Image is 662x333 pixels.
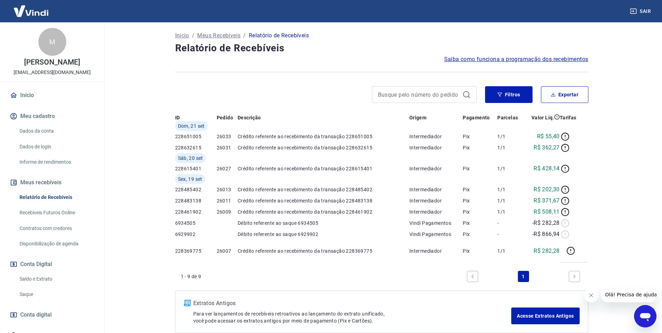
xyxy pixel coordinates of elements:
[175,197,217,204] p: 228483138
[534,143,560,152] p: R$ 362,27
[8,307,96,323] a: Conta digital
[197,31,240,40] a: Meus Recebíveis
[17,287,96,302] a: Saque
[175,31,189,40] a: Início
[518,271,529,282] a: Page 1 is your current page
[217,144,238,151] p: 26031
[238,165,409,172] p: Crédito referente ao recebimento da transação 228615401
[409,231,463,238] p: Vindi Pagamentos
[217,114,233,121] p: Pedido
[8,88,96,103] a: Início
[532,219,560,227] p: -R$ 282,28
[217,186,238,193] p: 26013
[8,109,96,124] button: Meu cadastro
[175,220,217,227] p: 6934505
[534,164,560,173] p: R$ 428,14
[634,305,656,327] iframe: Botão para abrir a janela de mensagens
[193,299,512,308] p: Extratos Antigos
[409,133,463,140] p: Intermediador
[38,28,66,56] div: M
[463,208,497,215] p: Pix
[467,271,478,282] a: Previous page
[238,208,409,215] p: Crédito referente ao recebimento da transação 228461902
[20,310,52,320] span: Conta digital
[175,208,217,215] p: 228461902
[175,114,180,121] p: ID
[238,133,409,140] p: Crédito referente ao recebimento da transação 228651005
[409,220,463,227] p: Vindi Pagamentos
[532,230,560,238] p: -R$ 866,94
[463,247,497,254] p: Pix
[243,31,246,40] p: /
[464,268,583,285] ul: Pagination
[238,186,409,193] p: Crédito referente ao recebimento da transação 228485402
[17,206,96,220] a: Recebíveis Futuros Online
[497,133,523,140] p: 1/1
[409,114,426,121] p: Origem
[8,0,54,22] img: Vindi
[463,220,497,227] p: Pix
[249,31,309,40] p: Relatório de Recebíveis
[217,247,238,254] p: 26007
[8,175,96,190] button: Meus recebíveis
[409,144,463,151] p: Intermediador
[534,185,560,194] p: R$ 202,30
[17,124,96,138] a: Dados da conta
[511,308,579,324] a: Acesse Extratos Antigos
[238,231,409,238] p: Débito referente ao saque 6929902
[409,197,463,204] p: Intermediador
[238,114,261,121] p: Descrição
[409,208,463,215] p: Intermediador
[175,231,217,238] p: 6929902
[17,155,96,169] a: Informe de rendimentos
[497,144,523,151] p: 1/1
[628,5,654,18] button: Sair
[17,272,96,286] a: Saldo e Extrato
[24,59,80,66] p: [PERSON_NAME]
[178,176,202,183] span: Sex, 19 set
[444,55,588,64] span: Saiba como funciona a programação dos recebimentos
[14,69,91,76] p: [EMAIL_ADDRESS][DOMAIN_NAME]
[184,300,191,306] img: ícone
[17,221,96,236] a: Contratos com credores
[8,257,96,272] button: Conta Digital
[537,132,560,141] p: R$ 55,40
[497,165,523,172] p: 1/1
[463,186,497,193] p: Pix
[175,41,588,55] h4: Relatório de Recebíveis
[217,165,238,172] p: 26027
[238,247,409,254] p: Crédito referente ao recebimento da transação 228369775
[409,247,463,254] p: Intermediador
[175,165,217,172] p: 228615401
[378,89,460,100] input: Busque pelo número do pedido
[192,31,194,40] p: /
[175,186,217,193] p: 228485402
[497,186,523,193] p: 1/1
[497,208,523,215] p: 1/1
[497,220,523,227] p: -
[463,197,497,204] p: Pix
[541,86,588,103] button: Exportar
[409,165,463,172] p: Intermediador
[217,208,238,215] p: 26009
[238,144,409,151] p: Crédito referente ao recebimento da transação 228632615
[4,5,59,10] span: Olá! Precisa de ajuda?
[485,86,533,103] button: Filtros
[463,144,497,151] p: Pix
[534,208,560,216] p: R$ 508,11
[497,197,523,204] p: 1/1
[601,287,656,302] iframe: Mensagem da empresa
[584,288,598,302] iframe: Fechar mensagem
[175,144,217,151] p: 228632615
[193,310,512,324] p: Para ver lançamentos de recebíveis retroativos ao lançamento do extrato unificado, você pode aces...
[497,231,523,238] p: -
[178,123,205,129] span: Dom, 21 set
[217,197,238,204] p: 26011
[238,197,409,204] p: Crédito referente ao recebimento da transação 228483138
[217,133,238,140] p: 26033
[178,155,203,162] span: Sáb, 20 set
[17,237,96,251] a: Disponibilização de agenda
[17,140,96,154] a: Dados de login
[463,114,490,121] p: Pagamento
